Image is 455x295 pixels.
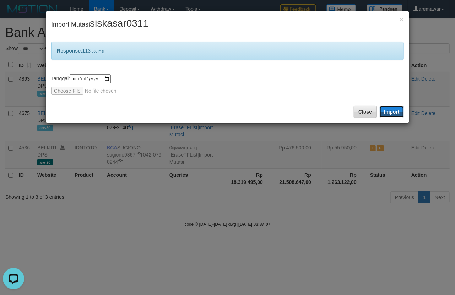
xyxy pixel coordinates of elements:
[400,16,404,23] button: Close
[51,42,404,60] div: 113
[380,106,404,118] button: Import
[354,106,377,118] button: Close
[90,18,148,29] span: siskasar0311
[3,3,24,24] button: Open LiveChat chat widget
[400,15,404,23] span: ×
[57,48,82,54] b: Response:
[51,21,148,28] span: Import Mutasi
[51,74,404,95] div: Tanggal:
[91,49,104,53] span: [933 ms]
